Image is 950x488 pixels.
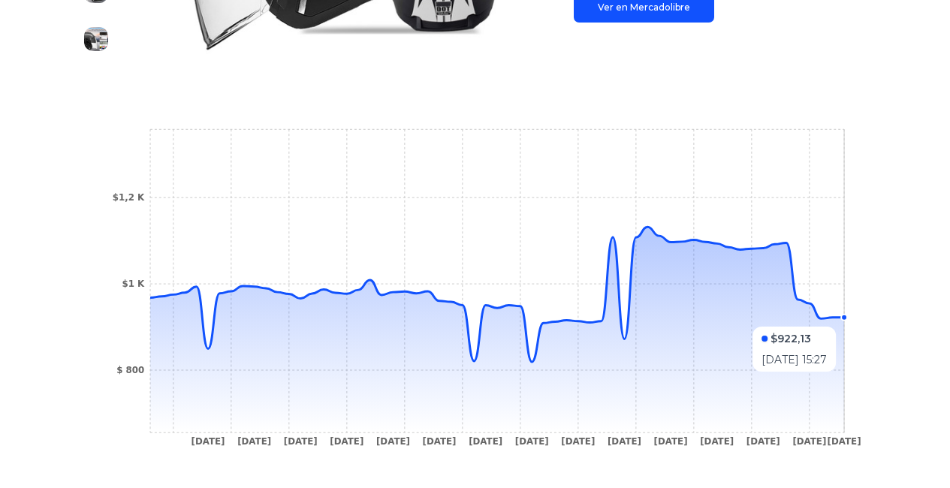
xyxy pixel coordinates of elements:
tspan: [DATE] [423,436,457,447]
tspan: [DATE] [561,436,595,447]
tspan: [DATE] [608,436,641,447]
tspan: [DATE] [746,436,780,447]
tspan: $1,2 K [113,192,145,203]
font: Ver en Mercadolibre [598,2,690,13]
img: Cascos Para Moto Negro Stop Led Luz Abatible Certificado Dot [84,27,108,51]
tspan: [DATE] [792,436,826,447]
tspan: [DATE] [828,436,861,447]
tspan: [DATE] [515,436,549,447]
tspan: [DATE] [192,436,225,447]
tspan: [DATE] [654,436,688,447]
tspan: [DATE] [700,436,734,447]
tspan: [DATE] [376,436,410,447]
tspan: [DATE] [469,436,502,447]
tspan: [DATE] [330,436,363,447]
tspan: $ 800 [116,365,144,375]
tspan: [DATE] [284,436,318,447]
tspan: [DATE] [237,436,271,447]
tspan: $1 K [122,279,145,289]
